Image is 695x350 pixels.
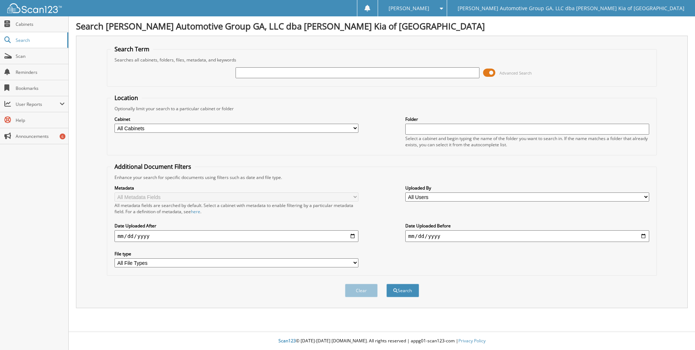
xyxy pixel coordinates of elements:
[16,133,65,139] span: Announcements
[16,53,65,59] span: Scan
[16,37,64,43] span: Search
[111,163,195,171] legend: Additional Document Filters
[69,332,695,350] div: © [DATE]-[DATE] [DOMAIN_NAME]. All rights reserved | appg01-scan123-com |
[115,223,358,229] label: Date Uploaded After
[458,338,486,344] a: Privacy Policy
[458,6,684,11] span: [PERSON_NAME] Automotive Group GA, LLC dba [PERSON_NAME] Kia of [GEOGRAPHIC_DATA]
[16,117,65,123] span: Help
[111,94,142,102] legend: Location
[405,223,649,229] label: Date Uploaded Before
[405,230,649,242] input: end
[115,185,358,191] label: Metadata
[111,174,653,180] div: Enhance your search for specific documents using filters such as date and file type.
[659,315,695,350] iframe: Chat Widget
[278,338,296,344] span: Scan123
[405,116,649,122] label: Folder
[111,106,653,112] div: Optionally limit your search to a particular cabinet or folder
[191,208,200,215] a: here
[115,116,358,122] label: Cabinet
[16,101,60,107] span: User Reports
[111,45,153,53] legend: Search Term
[16,21,65,27] span: Cabinets
[115,202,358,215] div: All metadata fields are searched by default. Select a cabinet with metadata to enable filtering b...
[115,251,358,257] label: File type
[499,70,532,76] span: Advanced Search
[345,284,378,297] button: Clear
[76,20,688,32] h1: Search [PERSON_NAME] Automotive Group GA, LLC dba [PERSON_NAME] Kia of [GEOGRAPHIC_DATA]
[405,185,649,191] label: Uploaded By
[16,69,65,75] span: Reminders
[60,134,65,139] div: 6
[115,230,358,242] input: start
[16,85,65,91] span: Bookmarks
[389,6,429,11] span: [PERSON_NAME]
[7,3,62,13] img: scan123-logo-white.svg
[386,284,419,297] button: Search
[405,135,649,148] div: Select a cabinet and begin typing the name of the folder you want to search in. If the name match...
[111,57,653,63] div: Searches all cabinets, folders, files, metadata, and keywords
